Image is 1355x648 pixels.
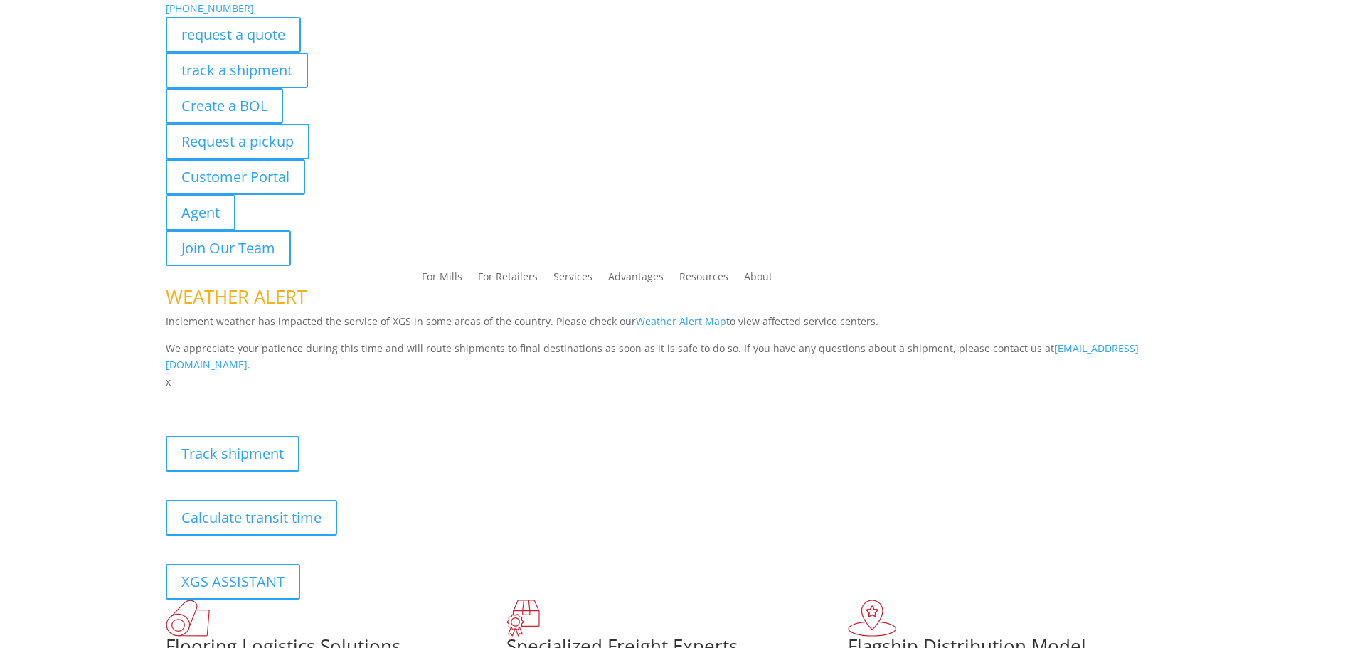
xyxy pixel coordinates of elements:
a: Advantages [608,272,664,287]
img: xgs-icon-flagship-distribution-model-red [848,600,897,637]
a: Resources [679,272,728,287]
a: Weather Alert Map [636,314,726,328]
a: Services [553,272,593,287]
img: xgs-icon-focused-on-flooring-red [506,600,540,637]
a: Track shipment [166,436,299,472]
a: Request a pickup [166,124,309,159]
a: Join Our Team [166,230,291,266]
a: track a shipment [166,53,308,88]
a: [PHONE_NUMBER] [166,1,254,15]
b: Visibility, transparency, and control for your entire supply chain. [166,393,483,406]
a: XGS ASSISTANT [166,564,300,600]
a: Create a BOL [166,88,283,124]
p: x [166,373,1190,391]
a: request a quote [166,17,301,53]
a: For Retailers [478,272,538,287]
img: xgs-icon-total-supply-chain-intelligence-red [166,600,210,637]
a: About [744,272,772,287]
a: Agent [166,195,235,230]
a: For Mills [422,272,462,287]
a: Customer Portal [166,159,305,195]
p: We appreciate your patience during this time and will route shipments to final destinations as so... [166,340,1190,374]
span: WEATHER ALERT [166,284,307,309]
a: Calculate transit time [166,500,337,536]
p: Inclement weather has impacted the service of XGS in some areas of the country. Please check our ... [166,313,1190,340]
